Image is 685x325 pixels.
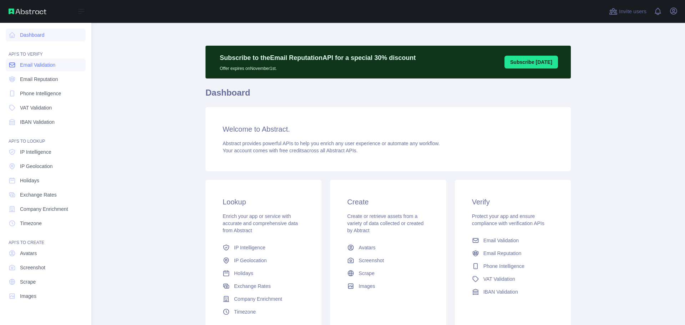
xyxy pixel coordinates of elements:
[20,76,58,83] span: Email Reputation
[483,275,515,283] span: VAT Validation
[20,148,51,156] span: IP Intelligence
[20,61,55,68] span: Email Validation
[6,247,86,260] a: Avatars
[9,9,46,14] img: Abstract API
[359,283,375,290] span: Images
[223,213,298,233] span: Enrich your app or service with accurate and comprehensive data from Abstract
[6,130,86,144] div: API'S TO LOOKUP
[223,141,440,146] span: Abstract provides powerful APIs to help you enrich any user experience or automate any workflow.
[472,197,554,207] h3: Verify
[6,73,86,86] a: Email Reputation
[483,288,518,295] span: IBAN Validation
[20,104,52,111] span: VAT Validation
[279,148,304,153] span: free credits
[469,273,557,285] a: VAT Validation
[6,275,86,288] a: Scrape
[504,56,558,68] button: Subscribe [DATE]
[344,267,432,280] a: Scrape
[619,7,646,16] span: Invite users
[469,285,557,298] a: IBAN Validation
[20,118,55,126] span: IBAN Validation
[6,290,86,303] a: Images
[344,254,432,267] a: Screenshot
[608,6,648,17] button: Invite users
[6,203,86,215] a: Company Enrichment
[6,261,86,274] a: Screenshot
[6,188,86,201] a: Exchange Rates
[20,278,36,285] span: Scrape
[220,293,307,305] a: Company Enrichment
[223,197,304,207] h3: Lookup
[234,257,267,264] span: IP Geolocation
[220,305,307,318] a: Timezone
[234,283,271,290] span: Exchange Rates
[483,263,524,270] span: Phone Intelligence
[6,116,86,128] a: IBAN Validation
[469,234,557,247] a: Email Validation
[20,163,53,170] span: IP Geolocation
[6,160,86,173] a: IP Geolocation
[6,29,86,41] a: Dashboard
[20,177,39,184] span: Holidays
[234,244,265,251] span: IP Intelligence
[20,220,42,227] span: Timezone
[6,87,86,100] a: Phone Intelligence
[6,101,86,114] a: VAT Validation
[472,213,544,226] span: Protect your app and ensure compliance with verification APIs
[469,247,557,260] a: Email Reputation
[359,257,384,264] span: Screenshot
[20,191,57,198] span: Exchange Rates
[220,53,416,63] p: Subscribe to the Email Reputation API for a special 30 % discount
[220,280,307,293] a: Exchange Rates
[359,244,375,251] span: Avatars
[20,90,61,97] span: Phone Intelligence
[6,231,86,245] div: API'S TO CREATE
[20,293,36,300] span: Images
[483,237,519,244] span: Email Validation
[220,241,307,254] a: IP Intelligence
[344,241,432,254] a: Avatars
[234,308,256,315] span: Timezone
[20,250,37,257] span: Avatars
[6,217,86,230] a: Timezone
[234,295,282,303] span: Company Enrichment
[483,250,522,257] span: Email Reputation
[223,148,357,153] span: Your account comes with across all Abstract APIs.
[6,59,86,71] a: Email Validation
[220,254,307,267] a: IP Geolocation
[347,213,423,233] span: Create or retrieve assets from a variety of data collected or created by Abtract
[469,260,557,273] a: Phone Intelligence
[20,264,45,271] span: Screenshot
[234,270,253,277] span: Holidays
[347,197,429,207] h3: Create
[359,270,374,277] span: Scrape
[20,205,68,213] span: Company Enrichment
[6,146,86,158] a: IP Intelligence
[220,63,416,71] p: Offer expires on November 1st.
[6,174,86,187] a: Holidays
[205,87,571,104] h1: Dashboard
[223,124,554,134] h3: Welcome to Abstract.
[6,43,86,57] div: API'S TO VERIFY
[220,267,307,280] a: Holidays
[344,280,432,293] a: Images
